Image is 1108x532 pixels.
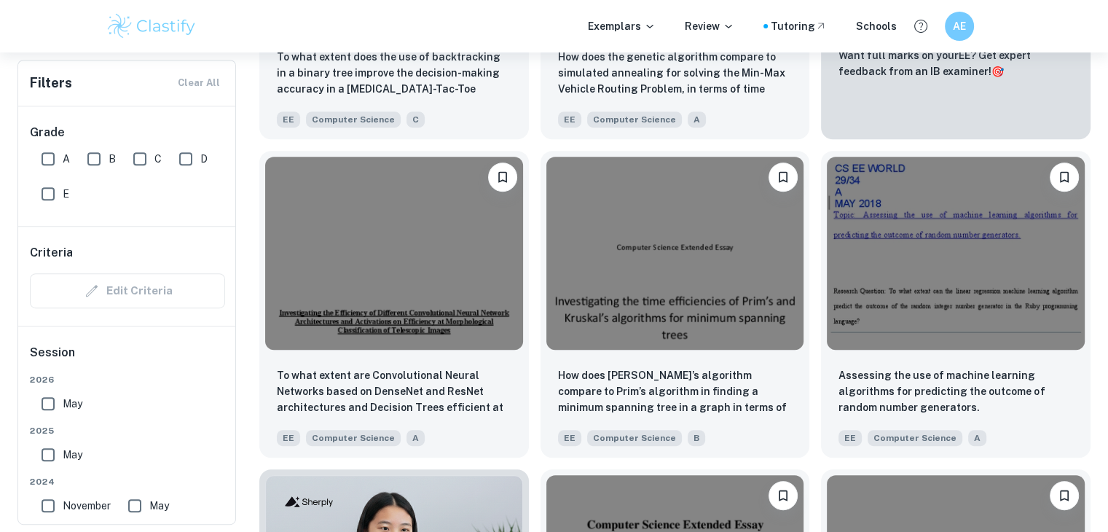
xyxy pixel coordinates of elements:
[546,157,804,350] img: Computer Science EE example thumbnail: How does Kruskal’s algorithm compare to
[63,498,111,514] span: November
[30,424,225,437] span: 2025
[259,151,529,458] a: BookmarkTo what extent are Convolutional Neural Networks based on DenseNet and ResNet architectur...
[587,112,682,128] span: Computer Science
[558,367,793,417] p: How does Kruskal’s algorithm compare to Prim’s algorithm in finding a minimum spanning tree in a ...
[30,244,73,262] h6: Criteria
[277,112,300,128] span: EE
[908,14,933,39] button: Help and Feedback
[838,47,1073,79] p: Want full marks on your EE ? Get expert feedback from an IB examiner!
[951,18,967,34] h6: AE
[868,430,962,446] span: Computer Science
[838,430,862,446] span: EE
[149,498,169,514] span: May
[30,273,225,308] div: Criteria filters are unavailable when searching by topic
[588,18,656,34] p: Exemplars
[109,151,116,167] span: B
[769,163,798,192] button: Bookmark
[30,124,225,141] h6: Grade
[30,373,225,386] span: 2026
[488,163,517,192] button: Bookmark
[277,49,511,98] p: To what extent does the use of backtracking in a binary tree improve the decision-making accuracy...
[1050,481,1079,510] button: Bookmark
[200,151,208,167] span: D
[541,151,810,458] a: BookmarkHow does Kruskal’s algorithm compare to Prim’s algorithm in finding a minimum spanning tr...
[558,430,581,446] span: EE
[30,344,225,373] h6: Session
[769,481,798,510] button: Bookmark
[685,18,734,34] p: Review
[106,12,198,41] img: Clastify logo
[968,430,986,446] span: A
[587,430,682,446] span: Computer Science
[991,66,1004,77] span: 🎯
[821,151,1091,458] a: BookmarkAssessing the use of machine learning algorithms for predicting the outcome of random num...
[277,367,511,417] p: To what extent are Convolutional Neural Networks based on DenseNet and ResNet architectures and D...
[945,12,974,41] button: AE
[30,73,72,93] h6: Filters
[771,18,827,34] a: Tutoring
[265,157,523,350] img: Computer Science EE example thumbnail: To what extent are Convolutional Neural
[63,396,82,412] span: May
[30,475,225,488] span: 2024
[277,430,300,446] span: EE
[688,112,706,128] span: A
[63,447,82,463] span: May
[63,186,69,202] span: E
[558,49,793,98] p: How does the genetic algorithm compare to simulated annealing for solving the Min-Max Vehicle Rou...
[406,112,425,128] span: C
[558,112,581,128] span: EE
[1050,163,1079,192] button: Bookmark
[63,151,70,167] span: A
[154,151,162,167] span: C
[406,430,425,446] span: A
[827,157,1085,350] img: Computer Science EE example thumbnail: Assessing the use of machine learning al
[838,367,1073,415] p: Assessing the use of machine learning algorithms for predicting the outcome of random number gene...
[306,112,401,128] span: Computer Science
[856,18,897,34] a: Schools
[306,430,401,446] span: Computer Science
[688,430,705,446] span: B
